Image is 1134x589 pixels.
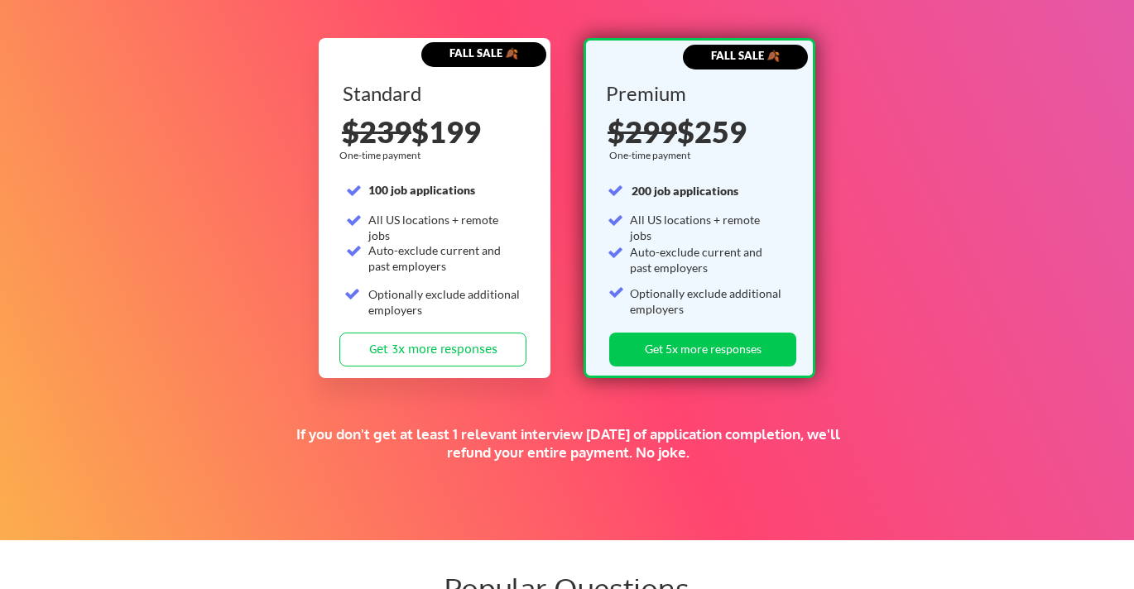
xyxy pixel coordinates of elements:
button: Get 5x more responses [609,333,796,366]
div: Optionally exclude additional employers [630,285,783,318]
div: $199 [342,117,529,146]
div: One-time payment [339,149,425,162]
div: $259 [608,117,795,146]
button: Get 3x more responses [339,333,526,366]
strong: 200 job applications [632,184,738,198]
div: If you don't get at least 1 relevant interview [DATE] of application completion, we'll refund you... [288,425,848,462]
strong: 100 job applications [368,183,475,197]
strong: FALL SALE 🍂 [449,46,518,60]
div: Auto-exclude current and past employers [368,242,521,275]
div: Auto-exclude current and past employers [630,244,783,276]
div: Premium [606,84,787,103]
div: All US locations + remote jobs [368,212,521,244]
s: $239 [342,113,411,150]
div: Standard [343,84,524,103]
div: Optionally exclude additional employers [368,286,521,318]
strong: FALL SALE 🍂 [711,49,780,62]
s: $299 [608,113,677,150]
div: All US locations + remote jobs [630,212,783,244]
